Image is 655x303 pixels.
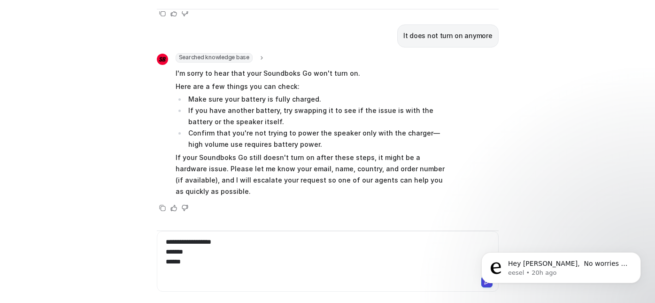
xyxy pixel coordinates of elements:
[186,105,450,128] li: If you have another battery, try swapping it to see if the issue is with the battery or the speak...
[176,68,450,79] p: I'm sorry to hear that your Soundboks Go won't turn on.
[176,53,253,63] span: Searched knowledge base
[186,94,450,105] li: Make sure your battery is fully charged.
[176,81,450,92] p: Here are a few things you can check:
[186,128,450,150] li: Confirm that you're not trying to power the speaker only with the charger—high volume use require...
[157,54,168,65] img: Widget
[403,30,492,41] p: It does not turn on anymore
[467,232,655,298] iframe: Intercom notifications message
[176,152,450,197] p: If your Soundboks Go still doesn't turn on after these steps, it might be a hardware issue. Pleas...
